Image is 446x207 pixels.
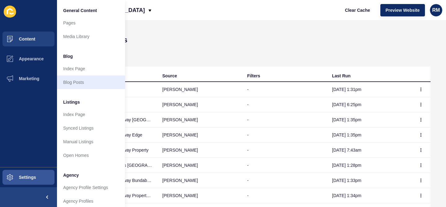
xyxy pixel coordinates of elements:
[242,143,327,158] td: -
[57,16,125,30] a: Pages
[157,97,242,112] td: [PERSON_NAME]
[72,36,431,44] h1: Listing sources
[157,82,242,97] td: [PERSON_NAME]
[57,108,125,121] a: Index Page
[57,62,125,75] a: Index Page
[157,143,242,158] td: [PERSON_NAME]
[345,7,370,13] span: Clear Cache
[327,82,412,97] td: [DATE] 1:31pm
[157,127,242,143] td: [PERSON_NAME]
[63,172,79,178] span: Agency
[432,7,440,13] span: RM
[57,75,125,89] a: Blog Posts
[57,135,125,149] a: Manual Listings
[242,127,327,143] td: -
[380,4,425,16] button: Preview Website
[327,188,412,203] td: [DATE] 1:34pm
[63,53,73,59] span: Blog
[242,173,327,188] td: -
[327,112,412,127] td: [DATE] 1:35pm
[327,173,412,188] td: [DATE] 1:33pm
[242,112,327,127] td: -
[242,82,327,97] td: -
[57,149,125,162] a: Open Homes
[242,97,327,112] td: -
[57,30,125,43] a: Media Library
[247,73,260,79] div: Filters
[340,4,375,16] button: Clear Cache
[157,173,242,188] td: [PERSON_NAME]
[63,7,97,14] span: General Content
[327,127,412,143] td: [DATE] 1:35pm
[157,188,242,203] td: [PERSON_NAME]
[242,188,327,203] td: -
[327,158,412,173] td: [DATE] 1:28pm
[386,7,420,13] span: Preview Website
[162,73,177,79] div: Source
[57,181,125,194] a: Agency Profile Settings
[57,121,125,135] a: Synced Listings
[157,112,242,127] td: [PERSON_NAME]
[327,97,412,112] td: [DATE] 6:25pm
[242,158,327,173] td: -
[63,99,80,105] span: Listings
[157,158,242,173] td: [PERSON_NAME]
[327,143,412,158] td: [DATE] 7:43am
[332,73,351,79] div: Last Run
